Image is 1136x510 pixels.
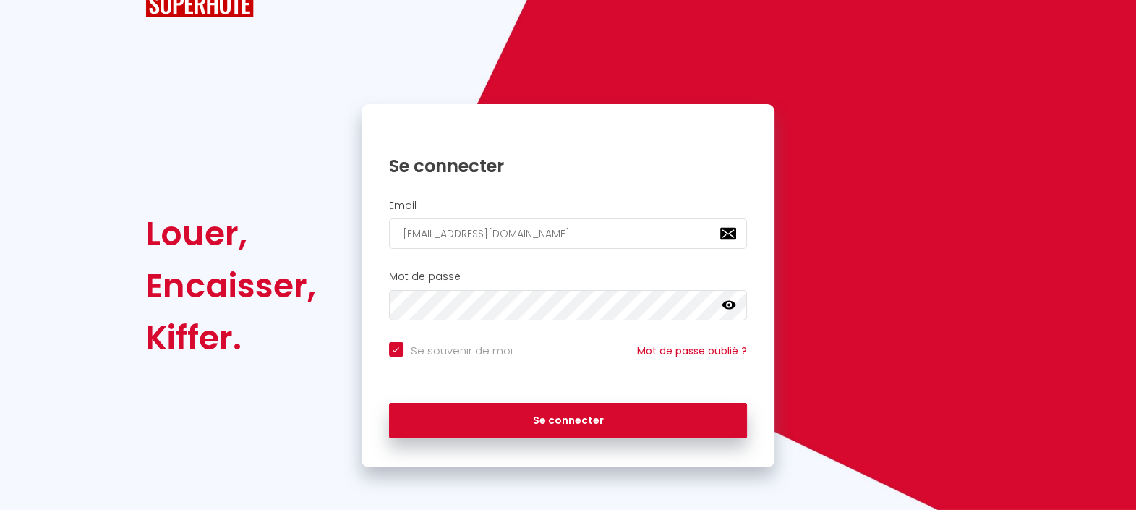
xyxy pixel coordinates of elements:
[637,344,747,358] a: Mot de passe oublié ?
[145,208,316,260] div: Louer,
[145,260,316,312] div: Encaisser,
[389,155,748,177] h1: Se connecter
[389,271,748,283] h2: Mot de passe
[145,312,316,364] div: Kiffer.
[389,403,748,439] button: Se connecter
[389,218,748,249] input: Ton Email
[389,200,748,212] h2: Email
